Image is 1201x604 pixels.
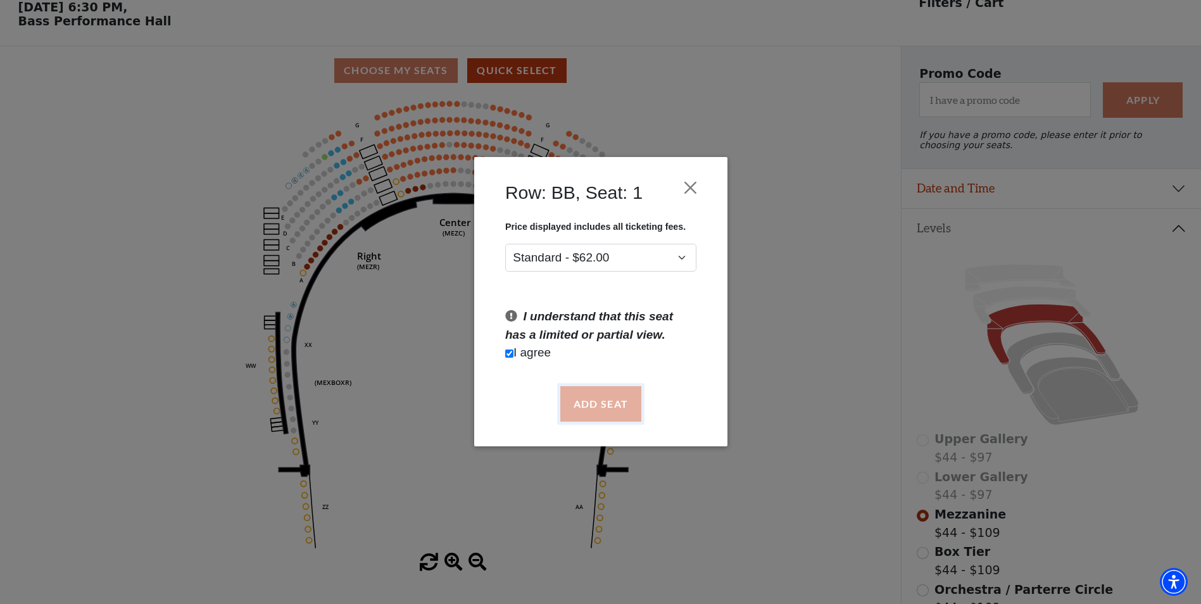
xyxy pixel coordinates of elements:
div: Accessibility Menu [1160,568,1188,596]
h4: Row: BB, Seat: 1 [505,182,643,203]
p: I agree [505,344,696,363]
p: Price displayed includes all ticketing fees. [505,222,696,232]
button: Add Seat [560,386,641,422]
p: I understand that this seat has a limited or partial view. [505,308,696,344]
input: Checkbox field [505,349,513,358]
button: Close [678,176,702,200]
